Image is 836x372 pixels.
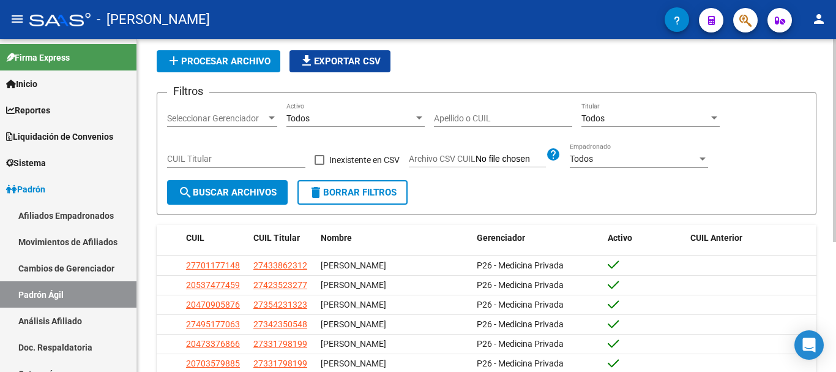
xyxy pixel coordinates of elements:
datatable-header-cell: CUIL Titular [248,225,316,251]
datatable-header-cell: CUIL Anterior [685,225,817,251]
span: 27433862312 [253,260,307,270]
span: 20470905876 [186,300,240,309]
span: [PERSON_NAME] [321,300,386,309]
span: Inexistente en CSV [329,153,400,167]
span: 27701177148 [186,260,240,270]
span: CUIL Titular [253,233,300,243]
span: 27342350548 [253,319,307,329]
span: Nombre [321,233,352,243]
span: P26 - Medicina Privada [477,280,564,290]
div: Open Intercom Messenger [794,330,824,360]
datatable-header-cell: CUIL [181,225,248,251]
span: [PERSON_NAME] [321,280,386,290]
span: [PERSON_NAME] [321,339,386,349]
mat-icon: search [178,185,193,200]
span: P26 - Medicina Privada [477,300,564,309]
span: - [PERSON_NAME] [97,6,210,33]
span: P26 - Medicina Privada [477,319,564,329]
span: [PERSON_NAME] [321,260,386,270]
span: Inicio [6,77,37,91]
mat-icon: help [546,147,561,162]
span: [PERSON_NAME] [321,319,386,329]
span: CUIL Anterior [690,233,742,243]
span: Procesar archivo [166,56,271,67]
button: Borrar Filtros [297,180,408,205]
datatable-header-cell: Activo [603,225,685,251]
span: Buscar Archivos [178,187,277,198]
span: Firma Express [6,51,70,64]
span: P26 - Medicina Privada [477,339,564,349]
span: CUIL [186,233,204,243]
span: 20703579885 [186,359,240,368]
span: Liquidación de Convenios [6,130,113,143]
span: Todos [570,154,593,164]
span: 27354231323 [253,300,307,309]
span: P26 - Medicina Privada [477,359,564,368]
mat-icon: delete [308,185,323,200]
span: Seleccionar Gerenciador [167,113,266,124]
span: Archivo CSV CUIL [409,154,476,164]
span: P26 - Medicina Privada [477,260,564,270]
input: Archivo CSV CUIL [476,154,546,165]
datatable-header-cell: Gerenciador [472,225,603,251]
mat-icon: file_download [299,53,314,68]
button: Exportar CSV [289,50,390,72]
span: 20537477459 [186,280,240,290]
mat-icon: add [166,53,181,68]
span: 27331798199 [253,339,307,349]
span: 27495177063 [186,319,240,329]
span: Activo [608,233,632,243]
mat-icon: person [812,12,826,26]
span: [PERSON_NAME] [321,359,386,368]
span: Reportes [6,104,50,117]
span: Sistema [6,156,46,170]
button: Procesar archivo [157,50,280,72]
span: 27423523277 [253,280,307,290]
span: Padrón [6,183,45,196]
span: 27331798199 [253,359,307,368]
span: Borrar Filtros [308,187,397,198]
span: 20473376866 [186,339,240,349]
span: Todos [581,113,605,123]
span: Gerenciador [477,233,525,243]
datatable-header-cell: Nombre [316,225,472,251]
button: Buscar Archivos [167,180,288,205]
mat-icon: menu [10,12,24,26]
span: Todos [286,113,310,123]
span: Exportar CSV [299,56,381,67]
h3: Filtros [167,83,209,100]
